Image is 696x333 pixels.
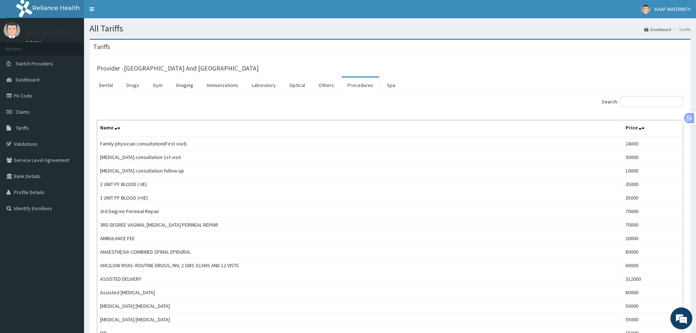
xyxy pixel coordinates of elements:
[623,259,683,272] td: 60000
[16,60,53,67] span: Switch Providers
[97,299,623,313] td: [MEDICAL_DATA] [MEDICAL_DATA]
[26,30,73,36] p: KAAF MATERNITY
[623,313,683,326] td: 55000
[623,178,683,191] td: 35000
[623,272,683,286] td: 312000
[93,43,110,50] h3: Tariffs
[97,232,623,245] td: AMBULANCE FEE
[672,26,691,33] li: Tariffs
[121,77,145,93] a: Drugs
[313,77,340,93] a: Others
[97,245,623,259] td: ANAESTHESIA COMBINED SPINAL EPIDURAL
[16,125,29,131] span: Tariffs
[4,200,139,225] textarea: Type your message and hit 'Enter'
[97,191,623,205] td: 1 UNIT PF BLOOD (+VE)
[26,40,43,45] a: Online
[147,77,168,93] a: Gym
[93,77,119,93] a: Dental
[14,37,30,55] img: d_794563401_company_1708531726252_794563401
[97,137,623,151] td: Family physician consultation(First visit)
[623,120,683,137] th: Price
[170,77,199,93] a: Imaging
[644,26,671,33] a: Dashboard
[623,151,683,164] td: 30000
[97,313,623,326] td: [MEDICAL_DATA] [MEDICAL_DATA]
[623,205,683,218] td: 70000
[623,137,683,151] td: 24000
[381,77,401,93] a: Spa
[120,4,137,21] div: Minimize live chat window
[246,77,282,93] a: Laboratory
[623,191,683,205] td: 35000
[97,286,623,299] td: Assisted [MEDICAL_DATA]
[342,77,379,93] a: Procedures
[16,76,39,83] span: Dashboard
[90,24,691,33] h1: All Tariffs
[97,178,623,191] td: 1 UNIT PF BLOOD (-VE)
[623,299,683,313] td: 50000
[284,77,311,93] a: Optical
[97,164,623,178] td: [MEDICAL_DATA] consultation follow-up
[97,120,623,137] th: Name
[97,151,623,164] td: [MEDICAL_DATA] consultation 1st visit
[623,286,683,299] td: 80000
[97,218,623,232] td: 3RD DEGREE VAGINAL [MEDICAL_DATA] PERINEAL REPAIR
[623,164,683,178] td: 10000
[16,109,30,115] span: Claims
[97,259,623,272] td: ANC(LOW RISK)- ROUTINE DRUGS, INV, 2 OBS SCANS AND 12 VISTS
[623,245,683,259] td: 80000
[620,96,683,107] input: Search:
[97,205,623,218] td: 3rd Degree Perineal Repair
[4,22,20,38] img: User Image
[623,218,683,232] td: 70000
[641,5,650,14] img: User Image
[38,41,123,50] div: Chat with us now
[97,65,259,72] h3: Provider - [GEOGRAPHIC_DATA] And [GEOGRAPHIC_DATA]
[97,272,623,286] td: ASSISTED DELIVERY
[623,232,683,245] td: 20000
[42,92,101,166] span: We're online!
[655,6,691,12] span: KAAF MATERNITY
[201,77,244,93] a: Immunizations
[602,96,683,107] label: Search:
